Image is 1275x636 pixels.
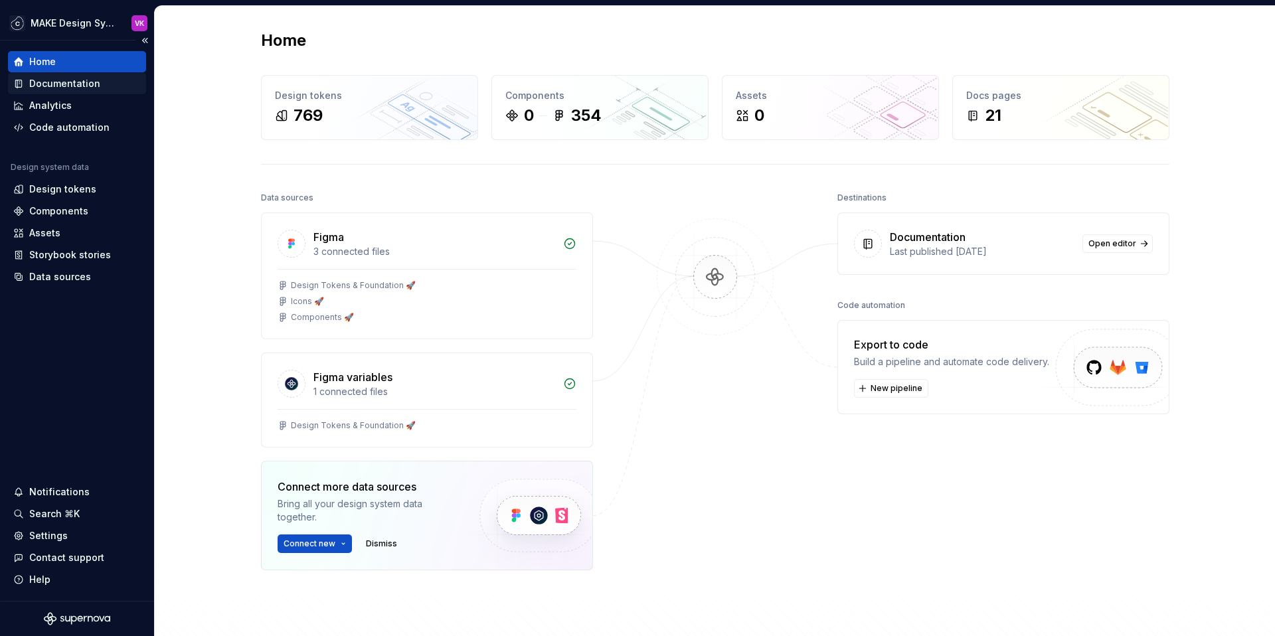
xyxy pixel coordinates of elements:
a: Documentation [8,73,146,94]
div: Home [29,55,56,68]
img: f5634f2a-3c0d-4c0b-9dc3-3862a3e014c7.png [9,15,25,31]
div: Destinations [837,189,887,207]
div: Export to code [854,337,1049,353]
div: Icons 🚀 [291,296,324,307]
button: Dismiss [360,534,403,553]
div: 1 connected files [313,385,555,398]
span: Open editor [1088,238,1136,249]
div: 3 connected files [313,245,555,258]
a: Design tokens [8,179,146,200]
a: Storybook stories [8,244,146,266]
a: Code automation [8,117,146,138]
a: Data sources [8,266,146,287]
button: Help [8,569,146,590]
div: Contact support [29,551,104,564]
span: Dismiss [366,538,397,549]
a: Open editor [1082,234,1153,253]
div: Search ⌘K [29,507,80,520]
button: Notifications [8,481,146,503]
button: Contact support [8,547,146,568]
button: Connect new [278,534,352,553]
svg: Supernova Logo [44,612,110,625]
div: 769 [294,105,323,126]
div: Build a pipeline and automate code delivery. [854,355,1049,368]
div: Help [29,573,50,586]
div: Settings [29,529,68,542]
button: Search ⌘K [8,503,146,524]
a: Analytics [8,95,146,116]
a: Design tokens769 [261,75,478,140]
div: 21 [985,105,1001,126]
div: Assets [736,89,925,102]
div: Design Tokens & Foundation 🚀 [291,420,416,431]
a: Figma3 connected filesDesign Tokens & Foundation 🚀Icons 🚀Components 🚀 [261,212,593,339]
div: Last published [DATE] [890,245,1074,258]
div: Components [29,204,88,218]
button: New pipeline [854,379,928,398]
div: Connect more data sources [278,479,457,495]
button: MAKE Design SystemVK [3,9,151,37]
a: Components0354 [491,75,709,140]
div: Figma variables [313,369,392,385]
div: Design system data [11,162,89,173]
div: Code automation [29,121,110,134]
div: Design tokens [275,89,464,102]
div: Components 🚀 [291,312,354,323]
div: Storybook stories [29,248,111,262]
div: Data sources [29,270,91,283]
div: Components [505,89,695,102]
div: Code automation [837,296,905,315]
a: Figma variables1 connected filesDesign Tokens & Foundation 🚀 [261,353,593,447]
div: Notifications [29,485,90,499]
div: Figma [313,229,344,245]
a: Assets [8,222,146,244]
div: Data sources [261,189,313,207]
div: Assets [29,226,60,240]
div: Design Tokens & Foundation 🚀 [291,280,416,291]
div: Documentation [29,77,100,90]
div: 0 [754,105,764,126]
a: Docs pages21 [952,75,1169,140]
span: New pipeline [871,383,922,394]
div: VK [135,18,144,29]
button: Collapse sidebar [135,31,154,50]
div: Documentation [890,229,966,245]
span: Connect new [284,538,335,549]
div: Analytics [29,99,72,112]
div: Bring all your design system data together. [278,497,457,524]
div: 0 [524,105,534,126]
div: Design tokens [29,183,96,196]
div: Docs pages [966,89,1155,102]
a: Assets0 [722,75,939,140]
h2: Home [261,30,306,51]
a: Settings [8,525,146,546]
div: 354 [571,105,602,126]
a: Home [8,51,146,72]
div: MAKE Design System [31,17,116,30]
a: Components [8,200,146,222]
